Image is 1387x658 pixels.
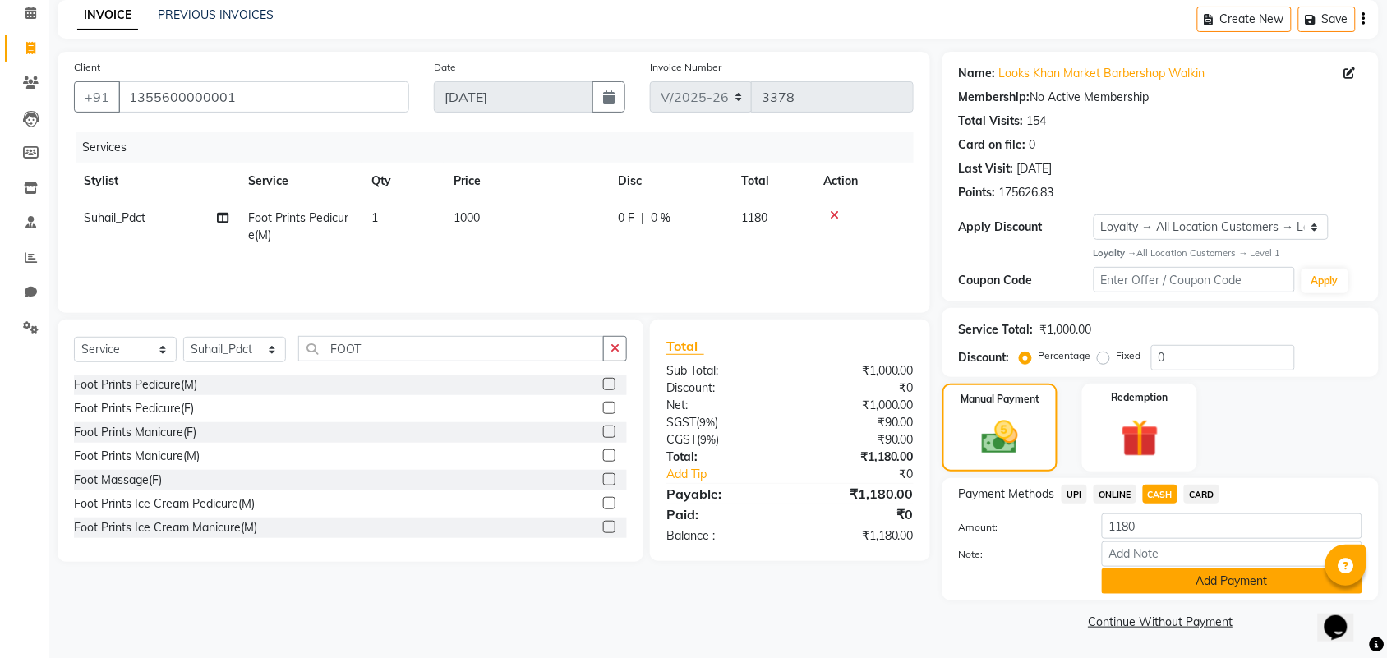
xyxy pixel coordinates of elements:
[74,376,197,393] div: Foot Prints Pedicure(M)
[454,210,480,225] span: 1000
[1039,348,1091,363] label: Percentage
[1027,113,1047,130] div: 154
[1117,348,1141,363] label: Fixed
[961,392,1039,407] label: Manual Payment
[959,89,1030,106] div: Membership:
[959,184,996,201] div: Points:
[666,415,696,430] span: SGST
[790,380,926,397] div: ₹0
[790,362,926,380] div: ₹1,000.00
[158,7,274,22] a: PREVIOUS INVOICES
[947,520,1090,535] label: Amount:
[700,433,716,446] span: 9%
[790,397,926,414] div: ₹1,000.00
[1102,513,1362,539] input: Amount
[741,210,767,225] span: 1180
[444,163,608,200] th: Price
[1094,246,1362,260] div: All Location Customers → Level 1
[1302,269,1348,293] button: Apply
[959,65,996,82] div: Name:
[1298,7,1356,32] button: Save
[790,449,926,466] div: ₹1,180.00
[118,81,409,113] input: Search by Name/Mobile/Email/Code
[618,209,634,227] span: 0 F
[731,163,813,200] th: Total
[650,60,721,75] label: Invoice Number
[84,210,145,225] span: Suhail_Pdct
[654,362,790,380] div: Sub Total:
[371,210,378,225] span: 1
[74,400,194,417] div: Foot Prints Pedicure(F)
[1112,390,1168,405] label: Redemption
[999,184,1054,201] div: 175626.83
[1102,568,1362,594] button: Add Payment
[654,397,790,414] div: Net:
[74,519,257,536] div: Foot Prints Ice Cream Manicure(M)
[790,414,926,431] div: ₹90.00
[790,527,926,545] div: ₹1,180.00
[76,132,926,163] div: Services
[699,416,715,429] span: 9%
[1017,160,1053,177] div: [DATE]
[666,432,697,447] span: CGST
[1094,485,1136,504] span: ONLINE
[959,89,1362,106] div: No Active Membership
[74,60,100,75] label: Client
[1318,592,1371,642] iframe: chat widget
[999,65,1205,82] a: Looks Khan Market Barbershop Walkin
[790,484,926,504] div: ₹1,180.00
[1030,136,1036,154] div: 0
[1143,485,1178,504] span: CASH
[959,485,1055,503] span: Payment Methods
[654,527,790,545] div: Balance :
[74,472,162,489] div: Foot Massage(F)
[654,380,790,397] div: Discount:
[666,338,704,355] span: Total
[74,424,196,441] div: Foot Prints Manicure(F)
[959,321,1034,338] div: Service Total:
[813,163,914,200] th: Action
[959,272,1094,289] div: Coupon Code
[790,504,926,524] div: ₹0
[946,614,1375,631] a: Continue Without Payment
[1094,247,1137,259] strong: Loyalty →
[238,163,362,200] th: Service
[1109,415,1171,462] img: _gift.svg
[641,209,644,227] span: |
[1062,485,1087,504] span: UPI
[959,349,1010,366] div: Discount:
[1102,541,1362,567] input: Add Note
[654,504,790,524] div: Paid:
[608,163,731,200] th: Disc
[654,466,813,483] a: Add Tip
[74,163,238,200] th: Stylist
[813,466,926,483] div: ₹0
[74,495,255,513] div: Foot Prints Ice Cream Pedicure(M)
[790,431,926,449] div: ₹90.00
[298,336,604,361] input: Search or Scan
[362,163,444,200] th: Qty
[959,136,1026,154] div: Card on file:
[654,449,790,466] div: Total:
[654,431,790,449] div: ( )
[959,113,1024,130] div: Total Visits:
[434,60,456,75] label: Date
[651,209,670,227] span: 0 %
[77,1,138,30] a: INVOICE
[947,547,1090,562] label: Note:
[1094,267,1295,292] input: Enter Offer / Coupon Code
[1184,485,1219,504] span: CARD
[959,219,1094,236] div: Apply Discount
[248,210,348,242] span: Foot Prints Pedicure(M)
[74,81,120,113] button: +91
[654,484,790,504] div: Payable:
[970,416,1030,458] img: _cash.svg
[1040,321,1092,338] div: ₹1,000.00
[1197,7,1292,32] button: Create New
[74,448,200,465] div: Foot Prints Manicure(M)
[654,414,790,431] div: ( )
[959,160,1014,177] div: Last Visit:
